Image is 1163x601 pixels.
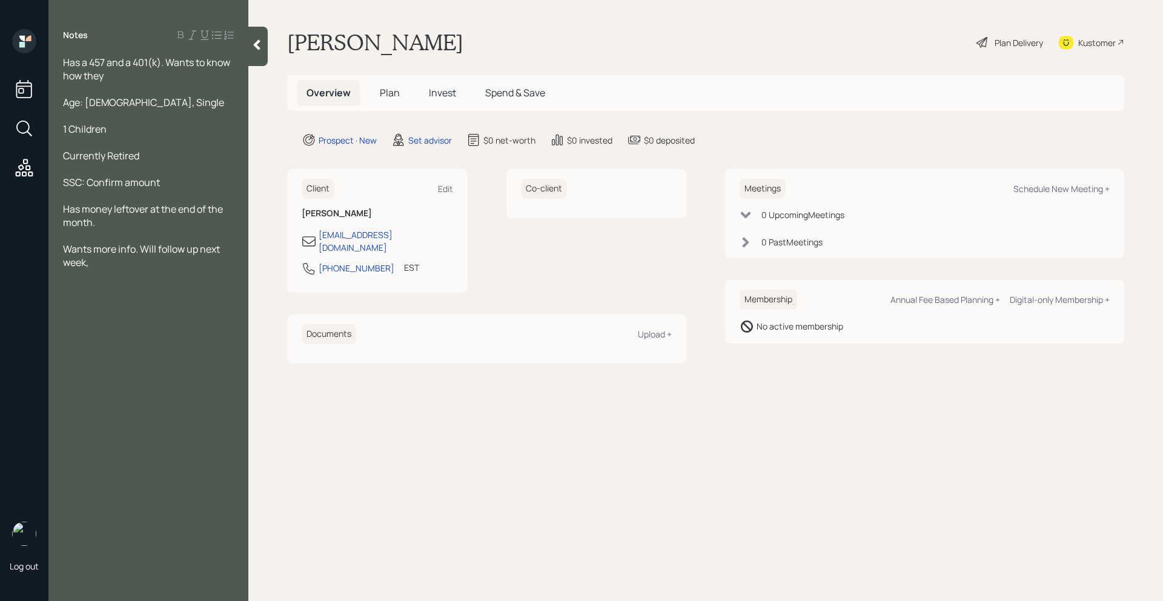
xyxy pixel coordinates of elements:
h6: Client [302,179,334,199]
span: Plan [380,86,400,99]
div: Edit [438,183,453,194]
span: SSC: Confirm amount [63,176,160,189]
h6: Meetings [740,179,786,199]
div: Plan Delivery [995,36,1043,49]
div: Digital-only Membership + [1010,294,1110,305]
div: Prospect · New [319,134,377,147]
span: Currently Retired [63,149,139,162]
div: Schedule New Meeting + [1013,183,1110,194]
div: $0 invested [567,134,612,147]
span: Has money leftover at the end of the month. [63,202,225,229]
img: retirable_logo.png [12,522,36,546]
div: Set advisor [408,134,452,147]
div: [EMAIL_ADDRESS][DOMAIN_NAME] [319,228,453,254]
div: Kustomer [1078,36,1116,49]
span: Age: [DEMOGRAPHIC_DATA], Single [63,96,224,109]
h6: [PERSON_NAME] [302,208,453,219]
h6: Membership [740,290,797,310]
div: Annual Fee Based Planning + [890,294,1000,305]
div: 0 Past Meeting s [761,236,823,248]
div: $0 net-worth [483,134,535,147]
label: Notes [63,29,88,41]
div: No active membership [757,320,843,333]
h1: [PERSON_NAME] [287,29,463,56]
h6: Co-client [521,179,567,199]
div: Upload + [638,328,672,340]
h6: Documents [302,324,356,344]
span: 1 Children [63,122,107,136]
span: Overview [306,86,351,99]
div: EST [404,261,419,274]
div: $0 deposited [644,134,695,147]
div: 0 Upcoming Meeting s [761,208,844,221]
div: Log out [10,560,39,572]
span: Invest [429,86,456,99]
span: Spend & Save [485,86,545,99]
div: [PHONE_NUMBER] [319,262,394,274]
span: Has a 457 and a 401(k). Wants to know how they [63,56,232,82]
span: Wants more info. Will follow up next week, [63,242,222,269]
